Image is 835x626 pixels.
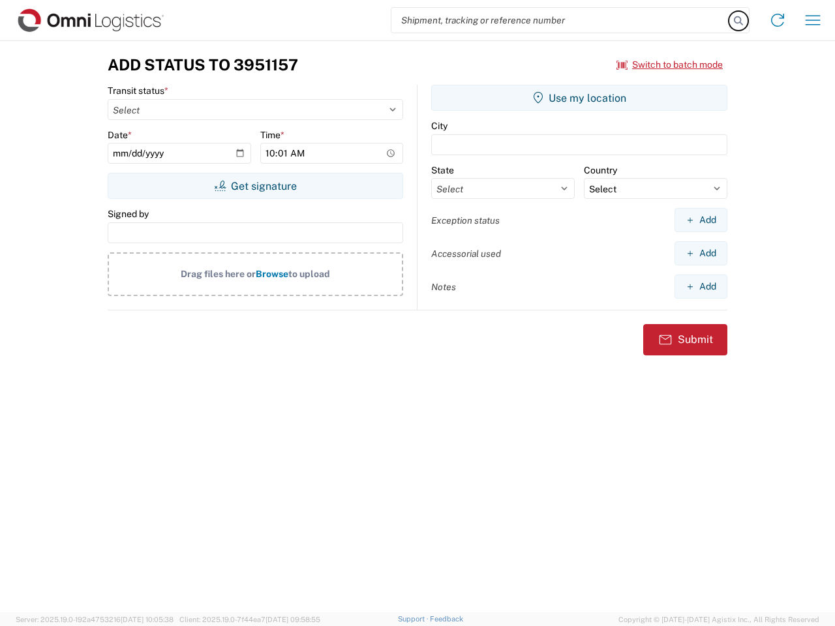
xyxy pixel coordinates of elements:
[618,614,819,625] span: Copyright © [DATE]-[DATE] Agistix Inc., All Rights Reserved
[256,269,288,279] span: Browse
[181,269,256,279] span: Drag files here or
[431,120,448,132] label: City
[108,208,149,220] label: Signed by
[260,129,284,141] label: Time
[108,173,403,199] button: Get signature
[430,615,463,623] a: Feedback
[266,616,320,623] span: [DATE] 09:58:55
[108,55,298,74] h3: Add Status to 3951157
[675,208,727,232] button: Add
[584,164,617,176] label: Country
[431,281,456,293] label: Notes
[675,275,727,299] button: Add
[643,324,727,355] button: Submit
[431,85,727,111] button: Use my location
[431,248,501,260] label: Accessorial used
[675,241,727,265] button: Add
[616,54,723,76] button: Switch to batch mode
[108,129,132,141] label: Date
[398,615,431,623] a: Support
[431,215,500,226] label: Exception status
[121,616,174,623] span: [DATE] 10:05:38
[108,85,168,97] label: Transit status
[16,616,174,623] span: Server: 2025.19.0-192a4753216
[431,164,454,176] label: State
[391,8,729,33] input: Shipment, tracking or reference number
[288,269,330,279] span: to upload
[179,616,320,623] span: Client: 2025.19.0-7f44ea7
